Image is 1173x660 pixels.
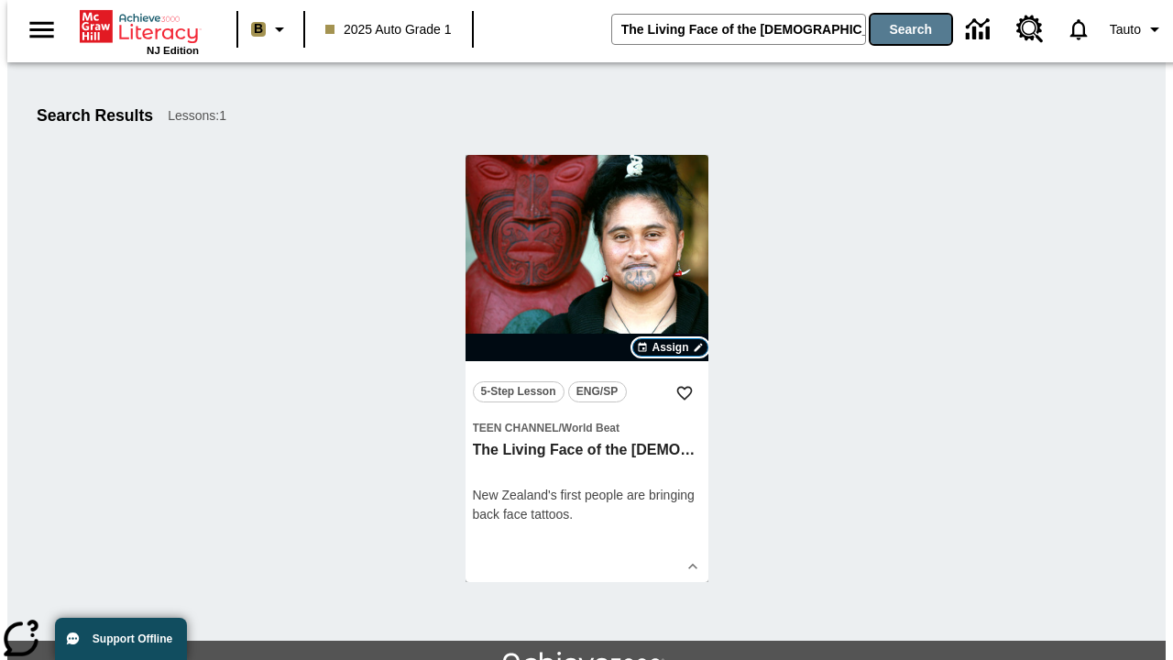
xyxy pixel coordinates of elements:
span: / [559,422,562,434]
span: NJ Edition [147,45,199,56]
span: Lessons : 1 [168,106,226,126]
a: Notifications [1055,5,1102,53]
span: Topic: Teen Channel/World Beat [473,418,701,437]
button: Search [871,15,951,44]
button: Boost Class color is light brown. Change class color [244,13,298,46]
button: ENG/SP [568,381,627,402]
div: lesson details [466,155,708,582]
span: Tauto [1110,20,1141,39]
button: Assign Choose Dates [632,338,707,357]
a: Resource Center, Will open in new tab [1005,5,1055,54]
a: Home [80,8,199,45]
button: Add to Favorites [668,377,701,410]
div: Home [80,6,199,56]
span: Teen Channel [473,422,559,434]
div: New Zealand's first people are bringing back face tattoos. [473,486,701,524]
button: Support Offline [55,618,187,660]
span: ENG/SP [576,382,618,401]
span: 2025 Auto Grade 1 [325,20,452,39]
input: search field [612,15,865,44]
span: Assign [652,339,688,356]
span: B [254,17,263,40]
button: Show Details [679,553,707,580]
span: World Beat [562,422,619,434]
a: Data Center [955,5,1005,55]
button: Profile/Settings [1102,13,1173,46]
h3: The Living Face of the Māori [473,441,701,460]
button: 5-Step Lesson [473,381,565,402]
span: 5-Step Lesson [481,382,556,401]
button: Open side menu [15,3,69,57]
h1: Search Results [37,106,153,126]
span: Support Offline [93,632,172,645]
